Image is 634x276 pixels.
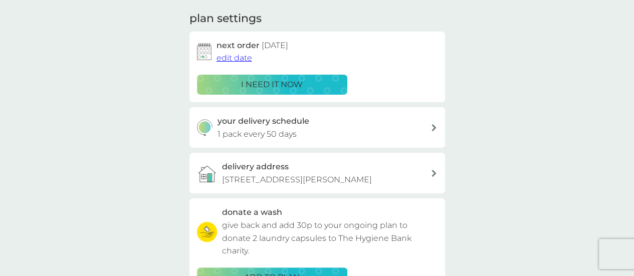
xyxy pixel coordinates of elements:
h3: your delivery schedule [218,115,309,128]
p: 1 pack every 50 days [218,128,297,141]
h3: delivery address [222,160,289,173]
p: [STREET_ADDRESS][PERSON_NAME] [222,173,372,186]
span: edit date [217,53,252,63]
button: i need it now [197,75,347,95]
button: your delivery schedule1 pack every 50 days [189,107,445,148]
h2: plan settings [189,11,262,27]
span: [DATE] [262,41,288,50]
h2: next order [217,39,288,52]
button: edit date [217,52,252,65]
h3: donate a wash [222,206,282,219]
p: i need it now [241,78,303,91]
p: give back and add 30p to your ongoing plan to donate 2 laundry capsules to The Hygiene Bank charity. [222,219,438,257]
a: delivery address[STREET_ADDRESS][PERSON_NAME] [189,153,445,193]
